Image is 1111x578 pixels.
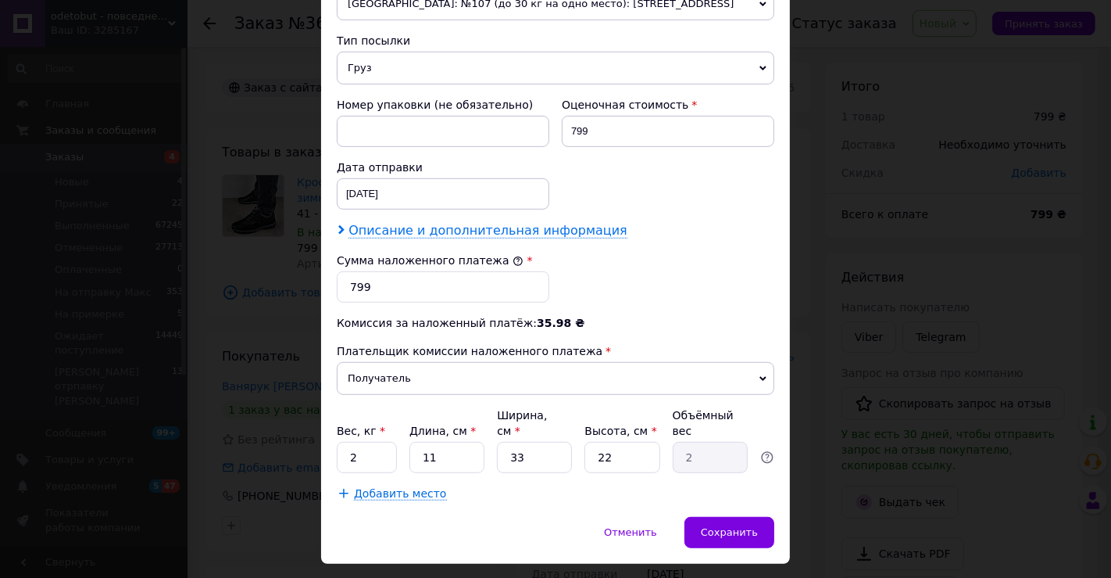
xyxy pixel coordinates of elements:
[584,425,656,437] label: Высота, см
[701,526,758,538] span: Сохранить
[497,409,547,437] label: Ширина, см
[348,223,627,239] span: Описание и дополнительная информация
[354,487,447,501] span: Добавить место
[337,254,523,267] label: Сумма наложенного платежа
[673,407,748,439] div: Объёмный вес
[337,34,410,47] span: Тип посылки
[337,52,774,84] span: Груз
[337,425,385,437] label: Вес, кг
[337,97,549,113] div: Номер упаковки (не обязательно)
[604,526,657,538] span: Отменить
[337,345,602,357] span: Плательщик комиссии наложенного платежа
[337,160,549,175] div: Дата отправки
[337,362,774,395] span: Получатель
[409,425,476,437] label: Длина, см
[562,97,774,113] div: Оценочная стоимость
[537,317,584,329] span: 35.98 ₴
[337,315,774,331] div: Комиссия за наложенный платёж:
